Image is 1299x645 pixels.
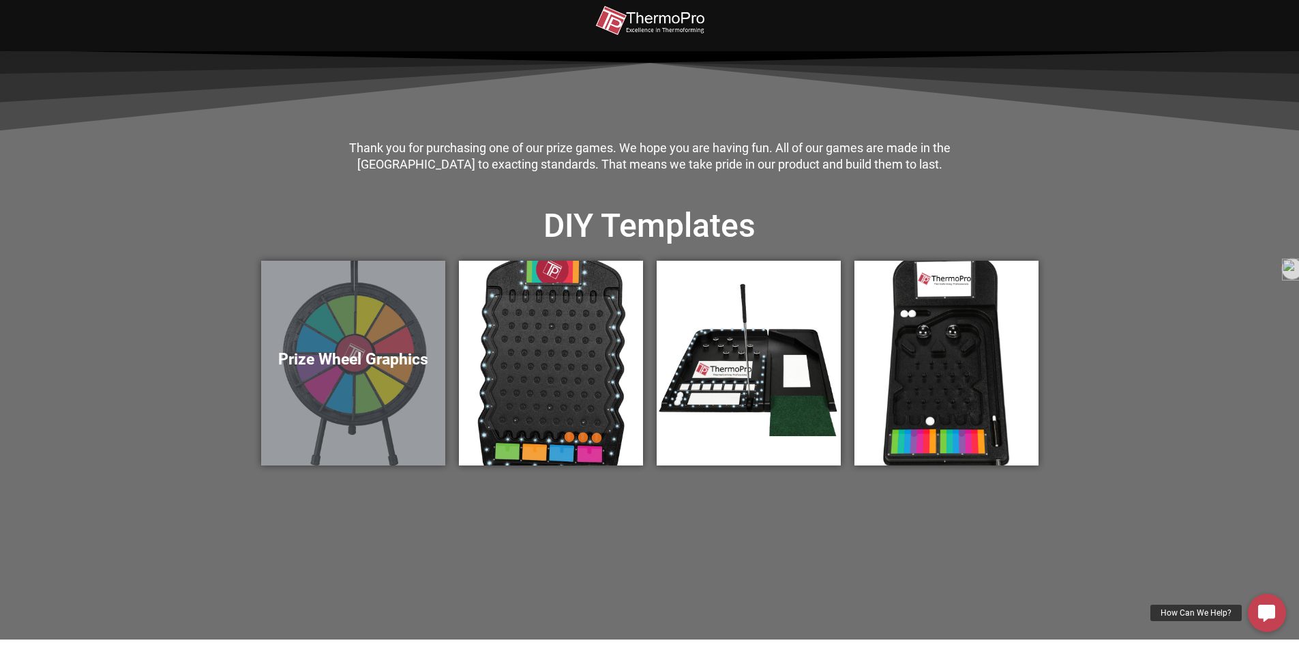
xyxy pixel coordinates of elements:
div: How Can We Help? [1150,605,1242,621]
h2: DIY Templates [261,205,1039,247]
a: How Can We Help? [1248,594,1286,632]
img: thermopro-logo-non-iso [595,5,704,36]
div: Thank you for purchasing one of our prize games. We hope you are having fun. All of our games are... [339,140,961,174]
h5: Prize Wheel Graphics [275,350,432,369]
a: Prize Wheel Graphics [261,261,445,465]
